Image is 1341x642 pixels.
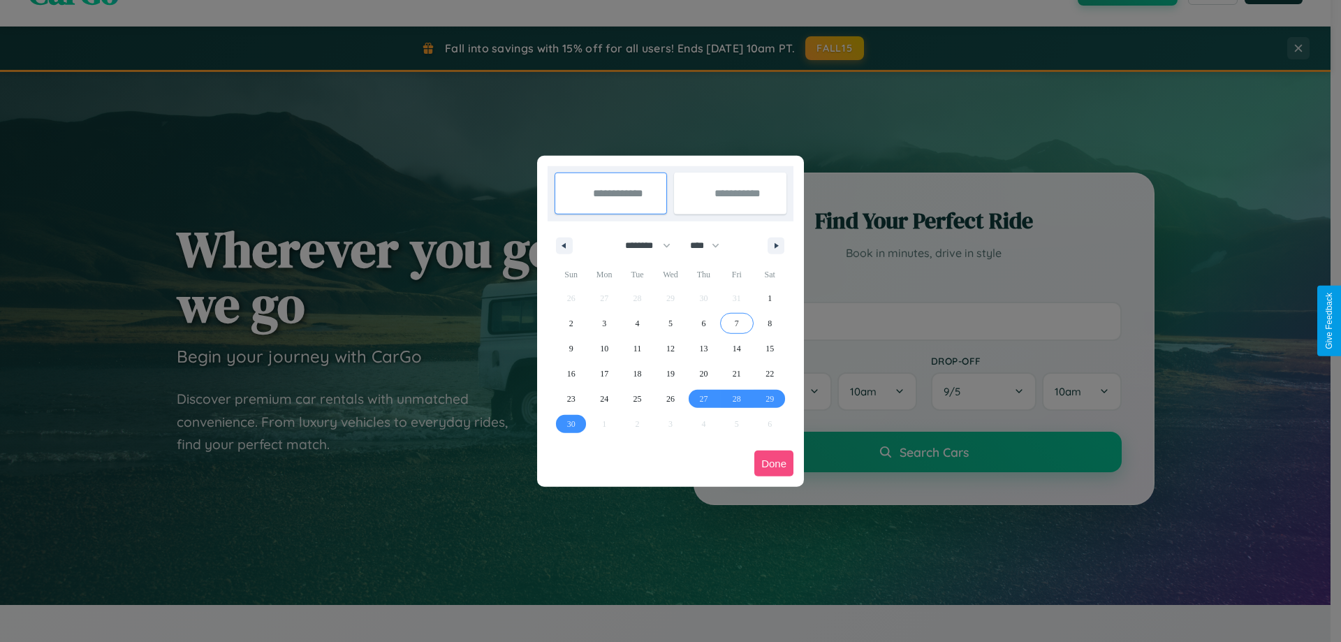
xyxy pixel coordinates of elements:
[600,336,608,361] span: 10
[699,386,708,411] span: 27
[1324,293,1334,349] div: Give Feedback
[687,386,720,411] button: 27
[555,361,587,386] button: 16
[636,311,640,336] span: 4
[720,336,753,361] button: 14
[668,311,673,336] span: 5
[602,311,606,336] span: 3
[666,361,675,386] span: 19
[733,361,741,386] span: 21
[555,311,587,336] button: 2
[666,386,675,411] span: 26
[720,311,753,336] button: 7
[754,361,786,386] button: 22
[768,311,772,336] span: 8
[587,386,620,411] button: 24
[654,361,687,386] button: 19
[765,336,774,361] span: 15
[754,311,786,336] button: 8
[720,386,753,411] button: 28
[765,386,774,411] span: 29
[621,263,654,286] span: Tue
[567,386,576,411] span: 23
[587,336,620,361] button: 10
[733,336,741,361] span: 14
[687,361,720,386] button: 20
[621,336,654,361] button: 11
[633,336,642,361] span: 11
[587,311,620,336] button: 3
[621,361,654,386] button: 18
[754,263,786,286] span: Sat
[754,336,786,361] button: 15
[621,311,654,336] button: 4
[768,286,772,311] span: 1
[701,311,705,336] span: 6
[569,311,573,336] span: 2
[765,361,774,386] span: 22
[687,311,720,336] button: 6
[555,263,587,286] span: Sun
[654,311,687,336] button: 5
[587,263,620,286] span: Mon
[687,336,720,361] button: 13
[555,336,587,361] button: 9
[621,386,654,411] button: 25
[754,451,793,476] button: Done
[587,361,620,386] button: 17
[720,361,753,386] button: 21
[735,311,739,336] span: 7
[666,336,675,361] span: 12
[600,361,608,386] span: 17
[633,361,642,386] span: 18
[687,263,720,286] span: Thu
[555,386,587,411] button: 23
[600,386,608,411] span: 24
[567,361,576,386] span: 16
[720,263,753,286] span: Fri
[699,361,708,386] span: 20
[654,263,687,286] span: Wed
[733,386,741,411] span: 28
[555,411,587,437] button: 30
[569,336,573,361] span: 9
[633,386,642,411] span: 25
[754,386,786,411] button: 29
[567,411,576,437] span: 30
[654,336,687,361] button: 12
[699,336,708,361] span: 13
[754,286,786,311] button: 1
[654,386,687,411] button: 26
